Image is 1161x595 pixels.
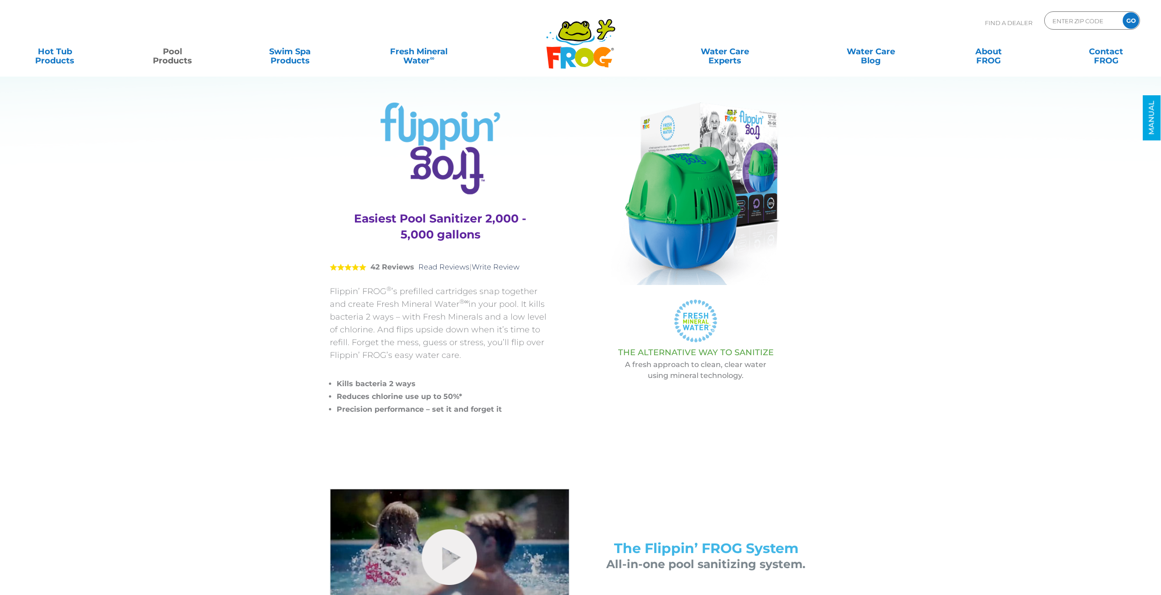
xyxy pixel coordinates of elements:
[330,264,366,271] span: 5
[1061,42,1152,61] a: ContactFROG
[943,42,1034,61] a: AboutFROG
[380,103,500,195] img: Product Logo
[574,359,818,381] p: A fresh approach to clean, clear water using mineral technology.
[611,103,780,285] img: Flippin' FROG product in front of packaging
[9,42,100,61] a: Hot TubProducts
[825,42,916,61] a: Water CareBlog
[1123,12,1139,29] input: GO
[330,285,551,362] p: Flippin’ FROG ’s prefilled cartridges snap together and create Fresh Mineral Water in your pool. ...
[472,263,520,271] a: Write Review
[606,557,806,571] span: All-in-one pool sanitizing system.
[337,378,551,390] li: Kills bacteria 2 ways
[985,11,1032,34] p: Find A Dealer
[651,42,799,61] a: Water CareExperts
[370,263,414,271] strong: 42 Reviews
[386,285,391,292] sup: ®
[127,42,218,61] a: PoolProducts
[341,211,540,243] h3: Easiest Pool Sanitizer 2,000 - 5,000 gallons
[574,348,818,357] h3: THE ALTERNATIVE WAY TO SANITIZE
[614,540,798,557] span: The Flippin’ FROG System
[330,249,551,285] div: |
[362,42,476,61] a: Fresh MineralWater∞
[418,263,469,271] a: Read Reviews
[1143,95,1161,140] a: MANUAL
[459,298,469,305] sup: ®∞
[337,403,551,416] li: Precision performance – set it and forget it
[430,54,434,62] sup: ∞
[244,42,335,61] a: Swim SpaProducts
[337,390,551,403] li: Reduces chlorine use up to 50%*
[1052,14,1113,27] input: Zip Code Form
